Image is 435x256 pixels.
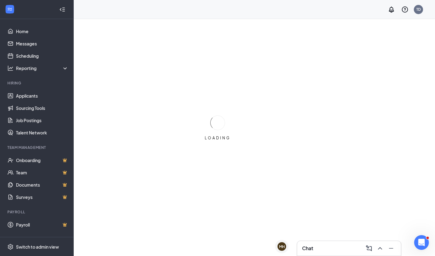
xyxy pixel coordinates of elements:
[386,243,396,253] button: Minimize
[387,245,395,252] svg: Minimize
[16,166,68,179] a: TeamCrown
[302,245,313,252] h3: Chat
[16,114,68,126] a: Job Postings
[7,6,13,12] svg: WorkstreamLogo
[388,6,395,13] svg: Notifications
[365,245,373,252] svg: ComposeMessage
[59,6,65,13] svg: Collapse
[16,102,68,114] a: Sourcing Tools
[16,126,68,139] a: Talent Network
[375,243,385,253] button: ChevronUp
[16,37,68,50] a: Messages
[16,179,68,191] a: DocumentsCrown
[16,154,68,166] a: OnboardingCrown
[16,25,68,37] a: Home
[414,235,429,250] iframe: Intercom live chat
[7,80,67,86] div: Hiring
[376,245,384,252] svg: ChevronUp
[7,65,14,71] svg: Analysis
[16,191,68,203] a: SurveysCrown
[16,219,68,231] a: PayrollCrown
[16,50,68,62] a: Scheduling
[16,90,68,102] a: Applicants
[7,145,67,150] div: Team Management
[7,209,67,215] div: Payroll
[416,7,421,12] div: TD
[16,65,69,71] div: Reporting
[7,244,14,250] svg: Settings
[401,6,409,13] svg: QuestionInfo
[202,135,233,141] div: LOADING
[279,244,285,249] div: MH
[16,244,59,250] div: Switch to admin view
[364,243,374,253] button: ComposeMessage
